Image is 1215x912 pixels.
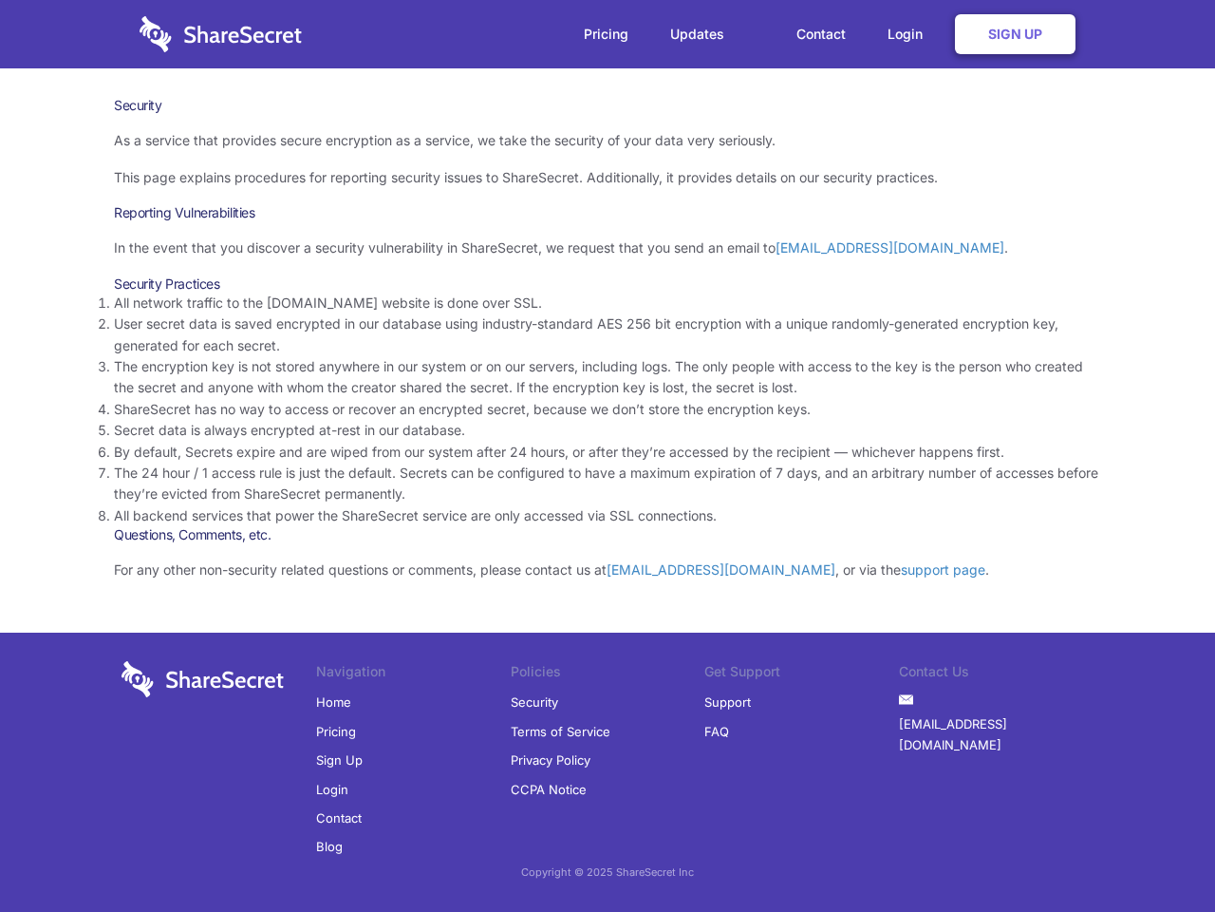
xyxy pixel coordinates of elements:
[114,237,1101,258] p: In the event that you discover a security vulnerability in ShareSecret, we request that you send ...
[565,5,647,64] a: Pricing
[114,442,1101,463] li: By default, Secrets expire and are wiped from our system after 24 hours, or after they’re accesse...
[114,313,1101,356] li: User secret data is saved encrypted in our database using industry-standard AES 256 bit encryptio...
[777,5,865,64] a: Contact
[114,293,1101,313] li: All network traffic to the [DOMAIN_NAME] website is done over SSL.
[901,561,985,578] a: support page
[899,661,1093,688] li: Contact Us
[114,420,1101,441] li: Secret data is always encrypted at-rest in our database.
[316,775,348,804] a: Login
[114,505,1101,526] li: All backend services that power the ShareSecret service are only accessed via SSL connections.
[316,688,351,716] a: Home
[114,167,1101,188] p: This page explains procedures for reporting security issues to ShareSecret. Additionally, it prov...
[140,16,302,52] img: logo-wordmark-white-trans-d4663122ce5f474addd5e946df7df03e33cb6a1c49d2221995e7729f52c070b2.svg
[121,661,284,697] img: logo-wordmark-white-trans-d4663122ce5f474addd5e946df7df03e33cb6a1c49d2221995e7729f52c070b2.svg
[316,832,343,861] a: Blog
[316,804,362,832] a: Contact
[776,239,1004,256] a: [EMAIL_ADDRESS][DOMAIN_NAME]
[114,97,1101,114] h1: Security
[316,661,511,688] li: Navigation
[114,275,1101,293] h3: Security Practices
[114,560,1101,580] p: For any other non-security related questions or comments, please contact us at , or via the .
[114,526,1101,543] h3: Questions, Comments, etc.
[899,710,1093,760] a: [EMAIL_ADDRESS][DOMAIN_NAME]
[114,463,1101,505] li: The 24 hour / 1 access rule is just the default. Secrets can be configured to have a maximum expi...
[607,561,835,578] a: [EMAIL_ADDRESS][DOMAIN_NAME]
[114,130,1101,151] p: As a service that provides secure encryption as a service, we take the security of your data very...
[704,688,751,716] a: Support
[704,717,729,746] a: FAQ
[114,356,1101,399] li: The encryption key is not stored anywhere in our system or on our servers, including logs. The on...
[511,688,558,716] a: Security
[114,204,1101,221] h3: Reporting Vulnerabilities
[316,717,356,746] a: Pricing
[316,746,363,774] a: Sign Up
[511,661,705,688] li: Policies
[511,775,587,804] a: CCPA Notice
[114,399,1101,420] li: ShareSecret has no way to access or recover an encrypted secret, because we don’t store the encry...
[511,717,610,746] a: Terms of Service
[869,5,951,64] a: Login
[955,14,1075,54] a: Sign Up
[511,746,590,774] a: Privacy Policy
[704,661,899,688] li: Get Support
